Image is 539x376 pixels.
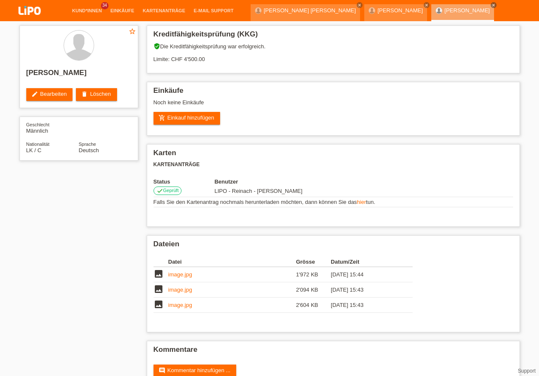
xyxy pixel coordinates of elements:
[154,149,513,162] h2: Karten
[154,269,164,279] i: image
[215,178,358,185] th: Benutzer
[424,3,429,7] i: close
[154,43,513,69] div: Die Kreditfähigkeitsprüfung war erfolgreich. Limite: CHF 4'500.00
[154,30,513,43] h2: Kreditfähigkeitsprüfung (KKG)
[159,114,165,121] i: add_shopping_cart
[154,86,513,99] h2: Einkäufe
[331,267,400,282] td: [DATE] 15:44
[26,142,50,147] span: Nationalität
[296,267,331,282] td: 1'972 KB
[154,197,513,207] td: Falls Sie den Kartenantrag nochmals herunterladen möchten, dann können Sie das tun.
[215,188,302,194] span: 19.09.2025
[26,147,42,153] span: Sri Lanka / C / 06.08.2007
[518,368,536,374] a: Support
[377,7,423,14] a: [PERSON_NAME]
[357,199,366,205] a: hier
[8,17,51,24] a: LIPO pay
[154,240,513,253] h2: Dateien
[357,3,362,7] i: close
[296,298,331,313] td: 2'604 KB
[331,257,400,267] th: Datum/Zeit
[68,8,106,13] a: Kund*innen
[491,2,497,8] a: close
[79,142,96,147] span: Sprache
[154,43,160,50] i: verified_user
[168,257,296,267] th: Datei
[331,282,400,298] td: [DATE] 15:43
[154,284,164,294] i: image
[331,298,400,313] td: [DATE] 15:43
[159,367,165,374] i: comment
[357,2,363,8] a: close
[168,271,192,278] a: image.jpg
[424,2,430,8] a: close
[154,178,215,185] th: Status
[156,187,163,194] i: check
[76,88,117,101] a: deleteLöschen
[168,287,192,293] a: image.jpg
[81,91,88,97] i: delete
[264,7,356,14] a: [PERSON_NAME] [PERSON_NAME]
[296,282,331,298] td: 2'094 KB
[128,28,136,36] a: star_border
[154,162,513,168] h3: Kartenanträge
[26,69,131,81] h2: [PERSON_NAME]
[106,8,138,13] a: Einkäufe
[79,147,99,153] span: Deutsch
[26,88,73,101] a: editBearbeiten
[163,188,179,193] span: Geprüft
[128,28,136,35] i: star_border
[154,99,513,112] div: Noch keine Einkäufe
[101,2,109,9] span: 34
[154,345,513,358] h2: Kommentare
[26,122,50,127] span: Geschlecht
[492,3,496,7] i: close
[296,257,331,267] th: Grösse
[444,7,490,14] a: [PERSON_NAME]
[190,8,238,13] a: E-Mail Support
[154,299,164,309] i: image
[168,302,192,308] a: image.jpg
[154,112,221,125] a: add_shopping_cartEinkauf hinzufügen
[31,91,38,97] i: edit
[139,8,190,13] a: Kartenanträge
[26,121,79,134] div: Männlich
